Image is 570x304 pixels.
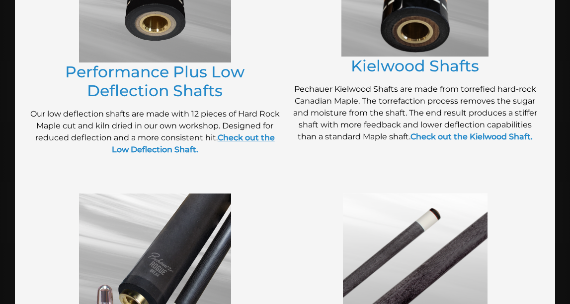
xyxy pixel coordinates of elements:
[65,62,244,100] a: Performance Plus Low Deflection Shafts
[351,56,479,75] a: Kielwood Shafts
[410,132,533,141] a: Check out the Kielwood Shaft.
[30,108,280,156] p: Our low deflection shafts are made with 12 pieces of Hard Rock Maple cut and kiln dried in our ow...
[290,83,541,143] p: Pechauer Kielwood Shafts are made from torrefied hard-rock Canadian Maple. The torrefaction proce...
